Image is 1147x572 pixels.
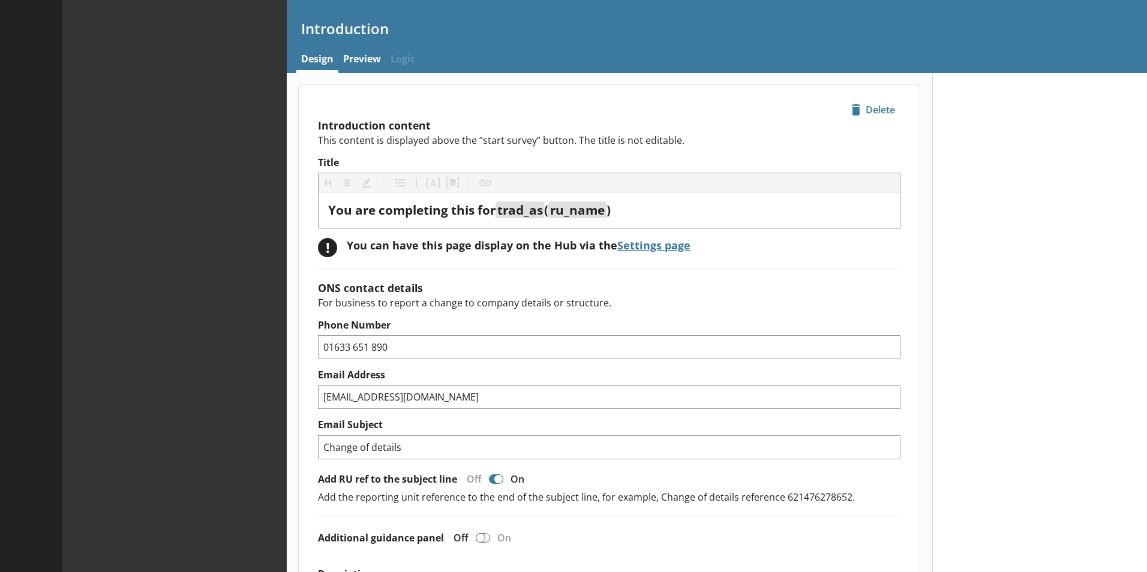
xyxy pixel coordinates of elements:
label: Additional guidance panel [318,532,444,544]
span: Delete [846,100,900,119]
div: Off [444,531,473,544]
label: Email Address [318,369,900,381]
div: You can have this page display on the Hub via the [347,238,690,252]
label: Title [318,156,900,169]
div: Title [328,202,890,218]
label: Phone Number [318,319,900,332]
div: On [493,531,521,544]
p: Add the reporting unit reference to the end of the subject line, for example, Change of details r... [318,490,900,504]
div: ! [318,238,337,257]
span: You are completing this for [328,201,496,218]
button: Delete [846,100,900,120]
a: Settings page [617,238,690,252]
span: ) [606,201,611,218]
h1: Introduction [301,19,1133,38]
label: Email Subject [318,419,900,431]
a: Preview [338,47,386,73]
a: Design [296,47,338,73]
span: Logic [386,47,420,73]
div: On [506,472,534,486]
div: Off [457,472,487,486]
h2: ONS contact details [318,281,900,295]
span: trad_as [497,201,543,218]
label: Add RU ref to the subject line [318,473,457,486]
h2: Introduction content [318,118,900,133]
span: ( [544,201,548,218]
p: For business to report a change to company details or structure. [318,296,900,309]
span: ru_name [550,201,605,218]
p: This content is displayed above the “start survey” button. The title is not editable. [318,134,900,147]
